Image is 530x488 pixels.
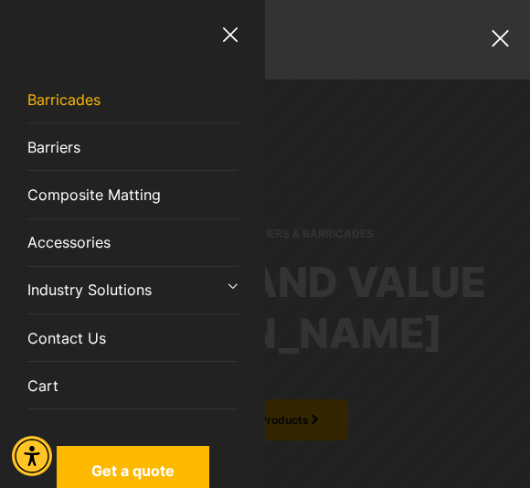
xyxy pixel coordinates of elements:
[489,27,512,50] button: menu toggle
[27,362,238,409] a: Cart
[27,171,238,218] a: Composite Matting
[219,267,238,303] button: dropdown toggle
[27,314,238,362] a: Contact Us
[27,267,238,314] a: Industry Solutions
[27,219,238,267] a: Accessories
[27,123,238,171] a: Barriers
[12,436,52,476] div: Accessibility Menu
[27,76,238,123] a: Barricades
